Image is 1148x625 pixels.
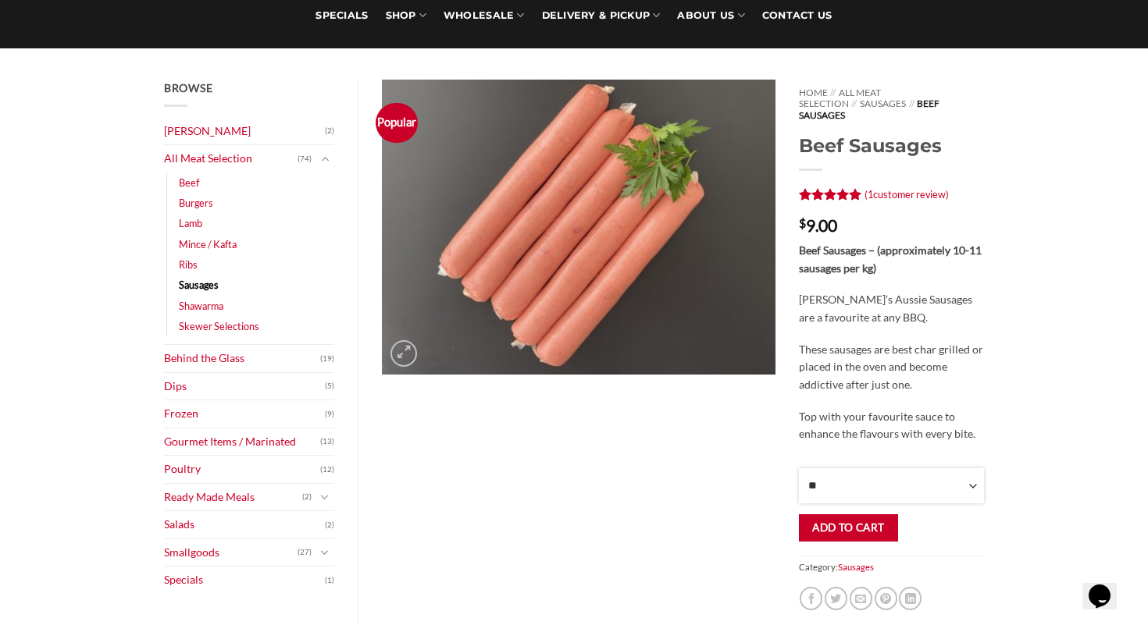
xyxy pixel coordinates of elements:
[320,430,334,453] span: (13)
[164,566,325,594] a: Specials
[179,275,219,295] a: Sausages
[838,562,874,572] a: Sausages
[799,98,939,120] span: Beef Sausages
[164,145,298,172] a: All Meat Selection
[390,340,417,367] a: Zoom
[316,488,334,506] button: Toggle
[179,254,198,275] a: Ribs
[179,213,202,233] a: Lamb
[799,408,984,443] p: Top with your favourite sauce to enhance the flavours with every bite.
[825,587,847,609] a: Share on Twitter
[179,172,199,193] a: Beef
[164,81,212,94] span: Browse
[851,98,857,109] span: //
[164,118,325,145] a: [PERSON_NAME]
[325,403,334,426] span: (9)
[179,193,213,213] a: Burgers
[909,98,914,109] span: //
[799,215,837,235] bdi: 9.00
[316,544,334,561] button: Toggle
[860,98,906,109] a: Sausages
[799,87,828,98] a: Home
[298,147,312,171] span: (74)
[899,587,922,609] a: Share on LinkedIn
[1082,563,1132,609] iframe: chat widget
[179,234,237,254] a: Mince / Kafta
[382,80,775,375] img: Beef Sausages
[179,296,223,316] a: Shawarma
[799,188,862,207] span: Rated out of 5 based on customer rating
[850,587,872,609] a: Email to a Friend
[799,514,898,542] button: Add to cart
[164,511,325,538] a: Salads
[325,513,334,537] span: (2)
[830,87,836,98] span: //
[164,539,298,566] a: Smallgoods
[799,133,984,158] h1: Beef Sausages
[799,243,982,275] strong: Beef Sausages – (approximately 10-11 sausages per kg)
[298,541,312,564] span: (27)
[302,485,312,509] span: (2)
[164,484,302,511] a: Ready Made Meals
[799,556,984,578] span: Category:
[875,587,897,609] a: Pin on Pinterest
[799,87,881,109] a: All Meat Selection
[316,151,334,168] button: Toggle
[320,458,334,481] span: (12)
[325,375,334,398] span: (5)
[164,428,320,456] a: Gourmet Items / Marinated
[164,345,320,372] a: Behind the Glass
[800,587,822,609] a: Share on Facebook
[179,316,259,336] a: Skewer Selections
[164,373,325,400] a: Dips
[799,341,984,394] p: These sausages are best char grilled or placed in the oven and become addictive after just one.
[865,188,949,201] a: (1customer review)
[799,188,807,207] span: 1
[325,119,334,143] span: (2)
[164,400,325,428] a: Frozen
[799,188,862,203] div: Rated 5 out of 5
[164,456,320,483] a: Poultry
[799,291,984,326] p: [PERSON_NAME]’s Aussie Sausages are a favourite at any BBQ.
[868,188,873,201] span: 1
[320,347,334,371] span: (19)
[799,217,806,229] span: $
[325,569,334,592] span: (1)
